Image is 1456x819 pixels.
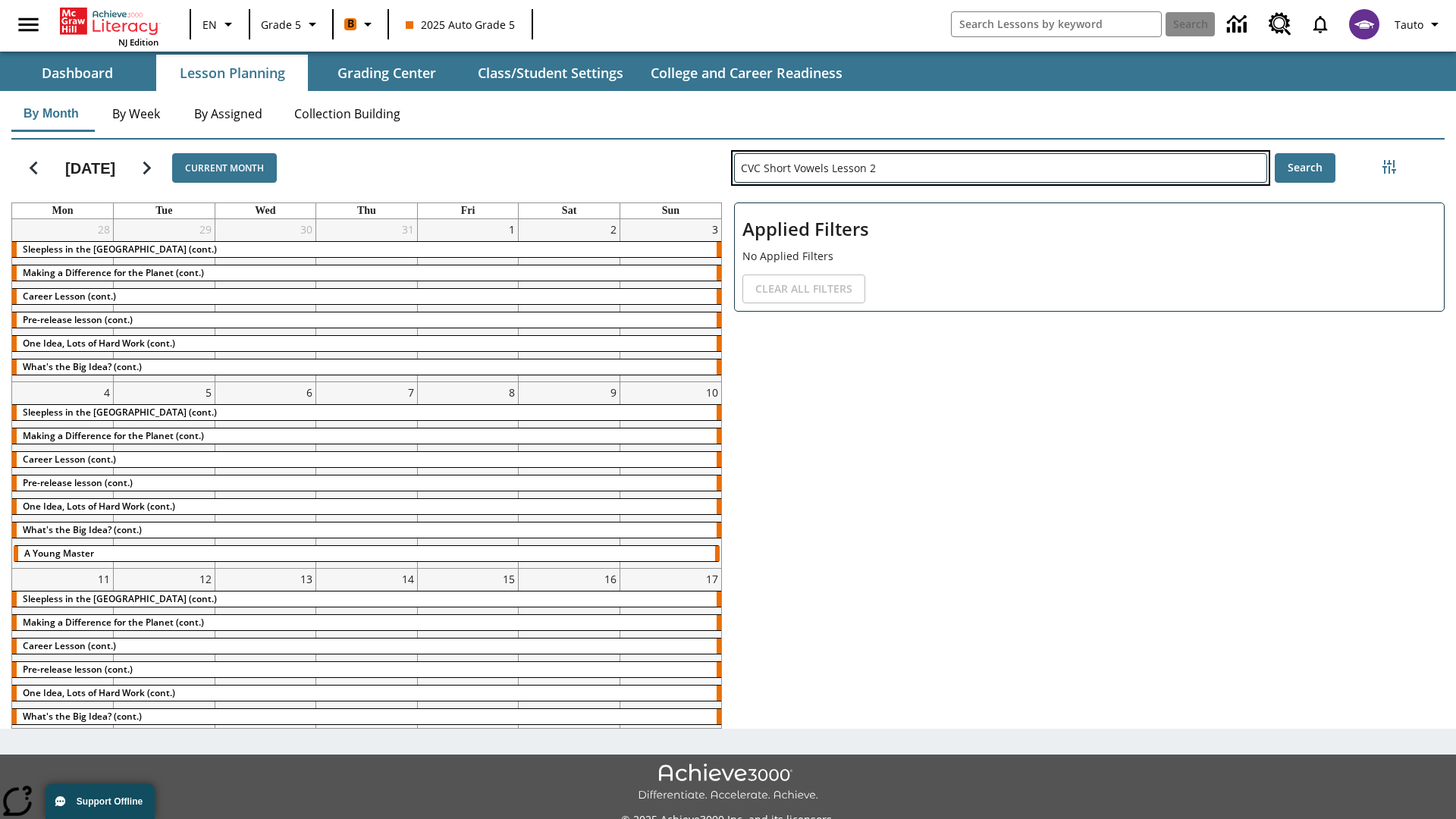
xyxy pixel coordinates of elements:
a: July 29, 2025 [196,219,215,240]
span: One Idea, Lots of Hard Work (cont.) [23,337,175,350]
span: Pre-release lesson (cont.) [23,313,133,326]
span: Career Lesson (cont.) [23,453,116,466]
button: College and Career Readiness [639,55,855,91]
td: August 17, 2025 [620,569,721,732]
span: Career Lesson (cont.) [23,639,116,652]
a: August 14, 2025 [399,569,417,589]
span: Career Lesson (cont.) [23,290,116,303]
a: Notifications [1301,5,1340,44]
span: Sleepless in the Animal Kingdom (cont.) [23,243,217,256]
span: Pre-release lesson (cont.) [23,663,133,676]
a: August 8, 2025 [506,382,518,403]
div: Sleepless in the Animal Kingdom (cont.) [12,405,721,420]
td: August 14, 2025 [316,569,418,732]
span: B [347,14,354,33]
td: August 7, 2025 [316,382,418,569]
button: Filters Side menu [1374,152,1404,182]
a: July 31, 2025 [399,219,417,240]
h2: Applied Filters [742,211,1436,248]
button: Grading Center [311,55,463,91]
a: August 3, 2025 [709,219,721,240]
a: August 9, 2025 [607,382,620,403]
span: Sleepless in the Animal Kingdom (cont.) [23,406,217,419]
div: A Young Master [14,546,720,561]
button: Search [1275,153,1335,183]
div: Career Lesson (cont.) [12,452,721,467]
a: Resource Center, Will open in new tab [1260,4,1301,45]
a: August 1, 2025 [506,219,518,240]
img: avatar image [1349,9,1379,39]
button: Open side menu [6,2,51,47]
button: Select a new avatar [1340,5,1389,44]
button: Collection Building [282,96,413,132]
div: Pre-release lesson (cont.) [12,312,721,328]
button: Next [127,149,166,187]
div: One Idea, Lots of Hard Work (cont.) [12,499,721,514]
a: August 7, 2025 [405,382,417,403]
button: Profile/Settings [1389,11,1450,38]
span: Tauto [1395,17,1423,33]
div: What's the Big Idea? (cont.) [12,709,721,724]
div: Sleepless in the Animal Kingdom (cont.) [12,591,721,607]
span: What's the Big Idea? (cont.) [23,710,142,723]
span: Making a Difference for the Planet (cont.) [23,616,204,629]
div: Home [60,5,158,48]
button: Class/Student Settings [466,55,635,91]
a: July 28, 2025 [95,219,113,240]
button: Lesson Planning [156,55,308,91]
span: One Idea, Lots of Hard Work (cont.) [23,686,175,699]
td: August 4, 2025 [12,382,114,569]
span: 2025 Auto Grade 5 [406,17,515,33]
span: EN [202,17,217,33]
td: August 13, 2025 [215,569,316,732]
button: Grade: Grade 5, Select a grade [255,11,328,38]
span: What's the Big Idea? (cont.) [23,360,142,373]
div: Sleepless in the Animal Kingdom (cont.) [12,242,721,257]
div: One Idea, Lots of Hard Work (cont.) [12,686,721,701]
a: July 30, 2025 [297,219,315,240]
div: Making a Difference for the Planet (cont.) [12,428,721,444]
button: Dashboard [2,55,153,91]
h2: [DATE] [65,159,115,177]
a: August 13, 2025 [297,569,315,589]
td: August 16, 2025 [519,569,620,732]
div: Making a Difference for the Planet (cont.) [12,265,721,281]
div: Career Lesson (cont.) [12,289,721,304]
div: Making a Difference for the Planet (cont.) [12,615,721,630]
input: Search Lessons By Keyword [735,154,1266,182]
span: Support Offline [77,796,143,807]
div: Applied Filters [734,202,1445,312]
td: August 11, 2025 [12,569,114,732]
span: What's the Big Idea? (cont.) [23,523,142,536]
a: Wednesday [252,203,278,218]
td: August 2, 2025 [519,219,620,382]
button: By Assigned [182,96,275,132]
a: Monday [49,203,77,218]
td: August 12, 2025 [114,569,215,732]
a: Saturday [559,203,579,218]
input: search field [952,12,1161,36]
a: Tuesday [152,203,175,218]
a: August 2, 2025 [607,219,620,240]
img: Achieve3000 Differentiate Accelerate Achieve [638,764,818,802]
button: Boost Class color is orange. Change class color [338,11,383,38]
div: Search [722,133,1445,729]
a: Friday [458,203,479,218]
span: Making a Difference for the Planet (cont.) [23,429,204,442]
button: By Month [11,96,91,132]
td: August 8, 2025 [417,382,519,569]
a: August 12, 2025 [196,569,215,589]
a: Thursday [354,203,379,218]
td: July 31, 2025 [316,219,418,382]
td: August 5, 2025 [114,382,215,569]
a: August 15, 2025 [500,569,518,589]
button: Current Month [172,153,277,183]
a: August 4, 2025 [101,382,113,403]
span: Grade 5 [261,17,301,33]
div: One Idea, Lots of Hard Work (cont.) [12,336,721,351]
div: Pre-release lesson (cont.) [12,662,721,677]
a: Home [60,6,158,36]
div: What's the Big Idea? (cont.) [12,359,721,375]
div: Pre-release lesson (cont.) [12,475,721,491]
a: August 11, 2025 [95,569,113,589]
